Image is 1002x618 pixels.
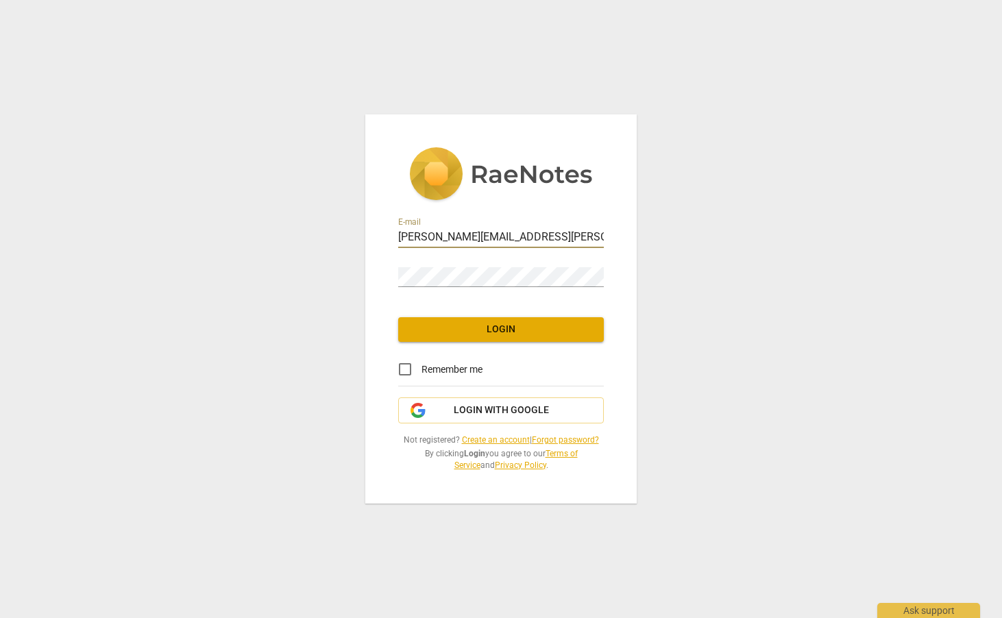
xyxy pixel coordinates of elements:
[398,434,604,446] span: Not registered? |
[532,435,599,445] a: Forgot password?
[398,397,604,423] button: Login with Google
[462,435,530,445] a: Create an account
[398,448,604,471] span: By clicking you agree to our and .
[495,460,546,470] a: Privacy Policy
[877,603,980,618] div: Ask support
[398,219,421,227] label: E-mail
[409,147,593,203] img: 5ac2273c67554f335776073100b6d88f.svg
[409,323,593,336] span: Login
[454,404,549,417] span: Login with Google
[421,362,482,377] span: Remember me
[454,449,578,470] a: Terms of Service
[464,449,485,458] b: Login
[398,317,604,342] button: Login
